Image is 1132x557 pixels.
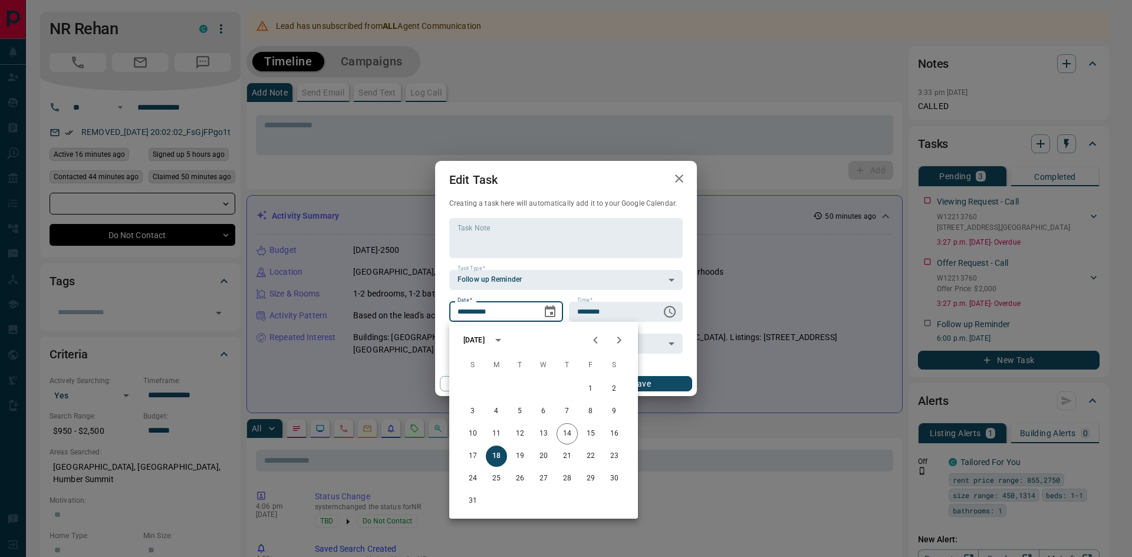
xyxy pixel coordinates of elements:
[509,446,531,467] button: 19
[580,468,601,489] button: 29
[462,354,483,377] span: Sunday
[462,423,483,444] button: 10
[591,376,692,391] button: Save
[458,296,472,304] label: Date
[604,378,625,400] button: 2
[604,468,625,489] button: 30
[538,300,562,324] button: Choose date, selected date is Aug 18, 2025
[462,490,483,512] button: 31
[557,401,578,422] button: 7
[462,468,483,489] button: 24
[557,423,578,444] button: 14
[557,354,578,377] span: Thursday
[509,401,531,422] button: 5
[533,468,554,489] button: 27
[449,199,683,209] p: Creating a task here will automatically add it to your Google Calendar.
[533,423,554,444] button: 13
[486,423,507,444] button: 11
[580,446,601,467] button: 22
[462,446,483,467] button: 17
[440,376,541,391] button: Cancel
[463,335,485,345] div: [DATE]
[584,328,607,352] button: Previous month
[658,300,682,324] button: Choose time, selected time is 6:00 PM
[604,423,625,444] button: 16
[604,446,625,467] button: 23
[533,354,554,377] span: Wednesday
[580,378,601,400] button: 1
[557,468,578,489] button: 28
[533,446,554,467] button: 20
[486,446,507,467] button: 18
[533,401,554,422] button: 6
[462,401,483,422] button: 3
[604,401,625,422] button: 9
[509,468,531,489] button: 26
[509,423,531,444] button: 12
[435,161,512,199] h2: Edit Task
[449,270,683,290] div: Follow up Reminder
[488,330,508,350] button: calendar view is open, switch to year view
[580,423,601,444] button: 15
[580,401,601,422] button: 8
[607,328,631,352] button: Next month
[577,296,593,304] label: Time
[509,354,531,377] span: Tuesday
[604,354,625,377] span: Saturday
[458,265,485,272] label: Task Type
[486,354,507,377] span: Monday
[580,354,601,377] span: Friday
[486,401,507,422] button: 4
[557,446,578,467] button: 21
[486,468,507,489] button: 25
